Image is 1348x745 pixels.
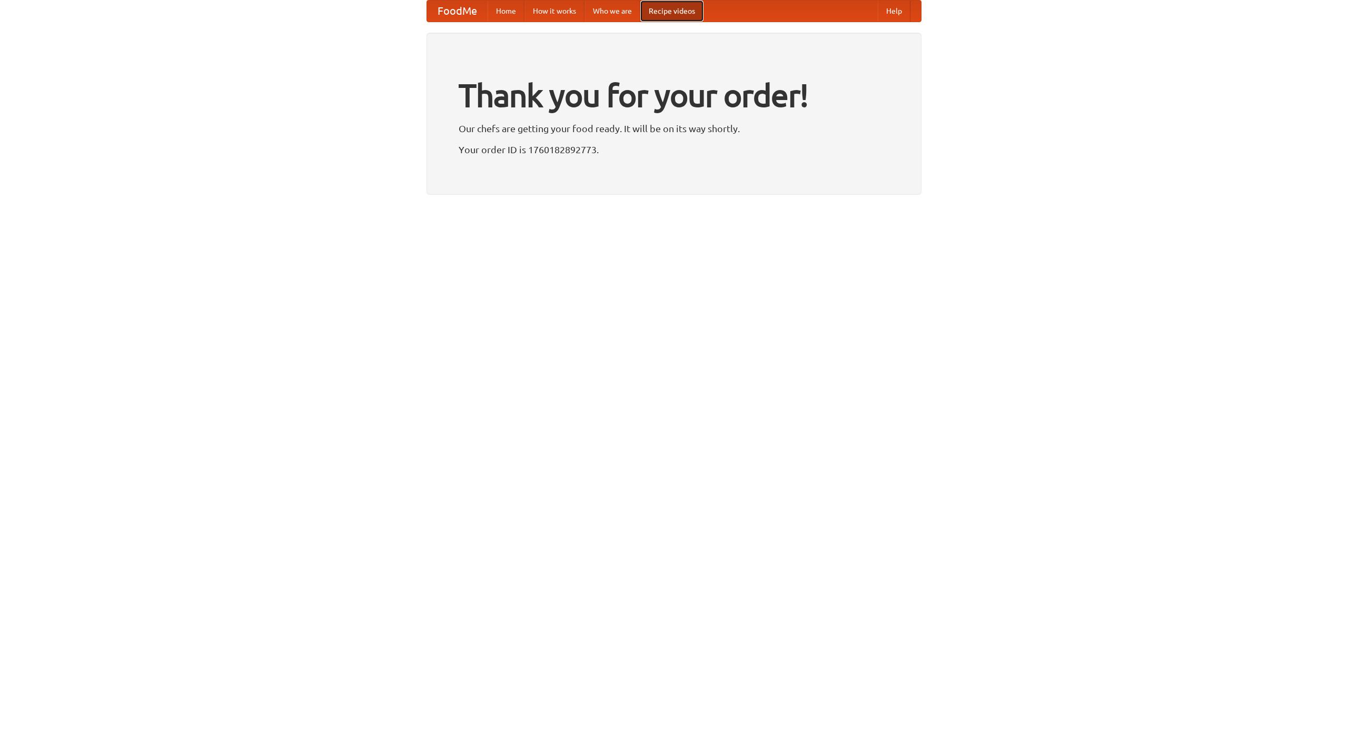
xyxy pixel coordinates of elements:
h1: Thank you for your order! [459,70,889,121]
a: Home [488,1,524,22]
p: Your order ID is 1760182892773. [459,142,889,157]
a: Help [878,1,910,22]
a: Recipe videos [640,1,703,22]
a: How it works [524,1,584,22]
a: Who we are [584,1,640,22]
a: FoodMe [427,1,488,22]
p: Our chefs are getting your food ready. It will be on its way shortly. [459,121,889,136]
